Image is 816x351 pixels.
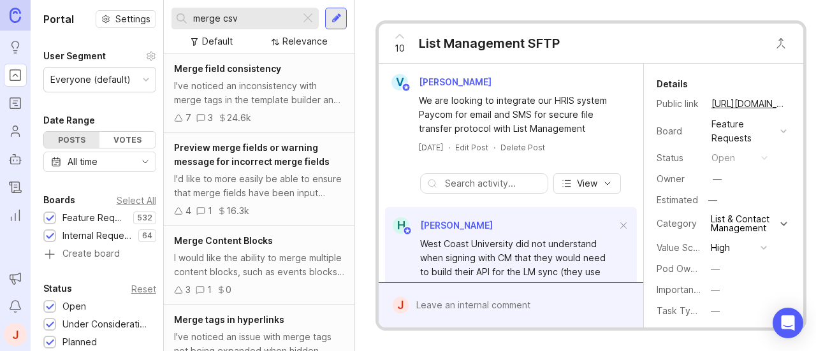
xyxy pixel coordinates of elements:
[393,297,408,313] div: J
[4,148,27,171] a: Autopilot
[62,299,86,313] div: Open
[384,74,502,90] a: V[PERSON_NAME]
[4,120,27,143] a: Users
[773,308,803,338] div: Open Intercom Messenger
[711,151,735,165] div: open
[420,237,616,335] div: West Coast University did not understand when signing with CM that they would need to build their...
[657,76,688,92] div: Details
[420,220,493,231] span: [PERSON_NAME]
[419,94,617,136] div: We are looking to integrate our HRIS system Paycom for email and SMS for secure file transfer pro...
[419,143,443,152] time: [DATE]
[768,31,794,56] button: Close button
[657,217,701,231] div: Category
[711,283,720,297] div: —
[657,196,698,204] div: Estimated
[96,10,156,28] button: Settings
[657,172,701,186] div: Owner
[395,41,405,55] span: 10
[186,283,191,297] div: 3
[419,76,492,87] span: [PERSON_NAME]
[43,281,72,296] div: Status
[657,263,722,274] label: Pod Ownership
[208,204,212,218] div: 1
[4,204,27,227] a: Reporting
[10,8,21,22] img: Canny Home
[708,96,790,112] a: [URL][DOMAIN_NAME]
[4,267,27,290] button: Announcements
[135,157,156,167] svg: toggle icon
[419,34,560,52] div: List Management SFTP
[711,262,720,276] div: —
[577,177,597,190] span: View
[445,176,541,190] input: Search activity...
[711,304,720,318] div: —
[202,34,233,48] div: Default
[226,204,249,218] div: 16.3k
[164,226,354,305] a: Merge Content BlocksI would like the ability to merge multiple content blocks, such as events blo...
[455,142,488,153] div: Edit Post
[553,173,621,194] button: View
[174,235,273,246] span: Merge Content Blocks
[657,242,706,253] label: Value Scale
[4,295,27,318] button: Notifications
[43,249,156,261] a: Create board
[62,229,132,243] div: Internal Requests
[44,132,99,148] div: Posts
[711,241,730,255] div: High
[117,197,156,204] div: Select All
[657,305,702,316] label: Task Type
[142,231,152,241] p: 64
[227,111,251,125] div: 24.6k
[186,204,191,218] div: 4
[704,192,721,208] div: —
[493,142,495,153] div: ·
[193,11,295,25] input: Search...
[164,133,354,226] a: Preview merge fields or warning message for incorrect merge fieldsI'd like to more easily be able...
[4,323,27,346] button: J
[448,142,450,153] div: ·
[711,215,777,233] div: List & Contact Management
[174,251,344,279] div: I would like the ability to merge multiple content blocks, such as events blocks, into a single b...
[385,217,493,234] a: H[PERSON_NAME]
[403,226,412,236] img: member badge
[4,92,27,115] a: Roadmaps
[711,325,720,339] div: —
[43,113,95,128] div: Date Range
[226,283,231,297] div: 0
[419,142,443,153] a: [DATE]
[62,335,97,349] div: Planned
[115,13,150,25] span: Settings
[131,285,156,292] div: Reset
[391,74,408,90] div: V
[68,155,98,169] div: All time
[4,64,27,87] a: Portal
[657,124,701,138] div: Board
[713,172,722,186] div: —
[164,54,354,133] a: Merge field consistencyI've noticed an inconsistency with merge tags in the template builder and ...
[174,314,284,325] span: Merge tags in hyperlinks
[99,132,155,148] div: Votes
[137,213,152,223] p: 532
[43,11,74,27] h1: Portal
[207,283,212,297] div: 1
[657,151,701,165] div: Status
[62,211,127,225] div: Feature Requests
[62,317,150,331] div: Under Consideration
[711,117,775,145] div: Feature Requests
[4,36,27,59] a: Ideas
[186,111,191,125] div: 7
[402,83,411,92] img: member badge
[43,48,106,64] div: User Segment
[657,284,704,295] label: Importance
[174,63,281,74] span: Merge field consistency
[174,172,344,200] div: I'd like to more easily be able to ensure that merge fields have been input correctly and ensure ...
[657,326,681,337] label: Order
[174,142,330,167] span: Preview merge fields or warning message for incorrect merge fields
[4,176,27,199] a: Changelog
[282,34,328,48] div: Relevance
[50,73,131,87] div: Everyone (default)
[174,79,344,107] div: I've noticed an inconsistency with merge tags in the template builder and subject line. The merge...
[393,217,409,234] div: H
